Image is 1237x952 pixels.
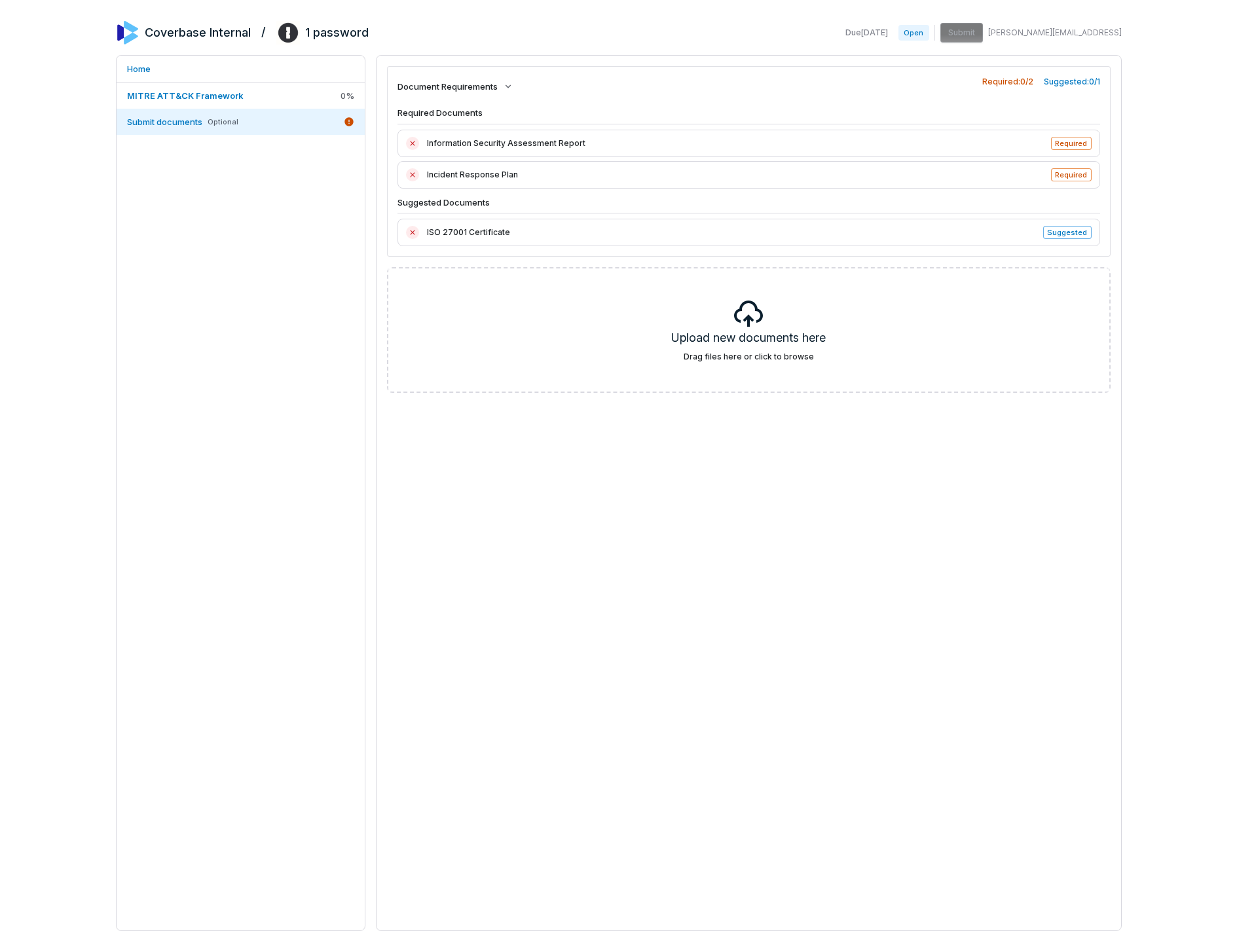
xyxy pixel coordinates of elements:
[427,226,1036,239] span: ISO 27001 Certificate
[898,25,929,41] span: Open
[117,109,365,135] a: Submit documentsOptional
[1044,77,1100,87] span: Suggested: 0 / 1
[427,137,1044,150] span: Information Security Assessment Report
[397,107,1100,124] h4: Required Documents
[394,73,518,100] button: Document Requirements
[127,117,202,127] span: Submit documents
[305,24,369,41] h2: 1 password
[427,168,1044,181] span: Incident Response Plan
[671,329,826,352] h5: Upload new documents here
[397,81,498,92] span: Document Requirements
[127,90,244,101] span: MITRE ATT&CK Framework
[117,82,365,109] a: MITRE ATT&CK Framework0%
[982,77,1033,87] span: Required: 0 / 2
[117,56,365,82] a: Home
[684,352,814,362] label: Drag files here or click to browse
[145,24,251,41] h2: Coverbase Internal
[845,27,888,38] span: Due [DATE]
[208,117,238,127] span: Optional
[397,196,1100,214] h4: Suggested Documents
[261,21,266,41] h2: /
[988,27,1122,38] span: [PERSON_NAME][EMAIL_ADDRESS]
[1051,168,1091,181] span: Required
[341,90,354,101] span: 0 %
[1051,137,1091,150] span: Required
[1043,226,1091,239] span: Suggested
